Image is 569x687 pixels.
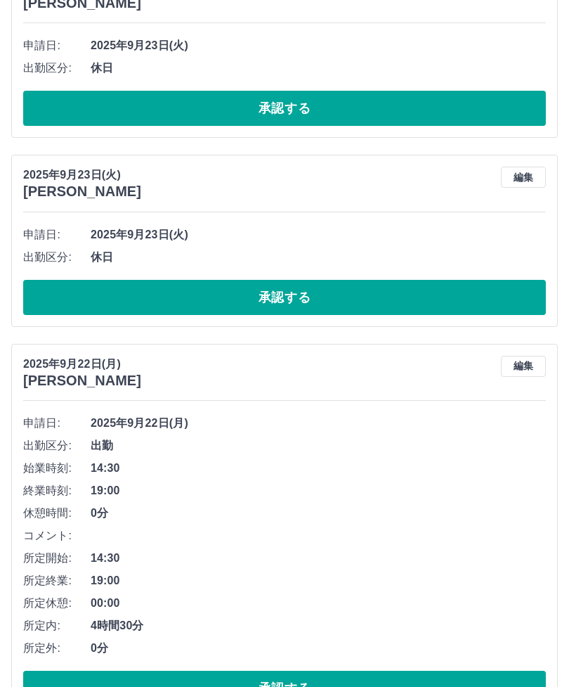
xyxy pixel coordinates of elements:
span: 4時間30分 [91,617,546,634]
span: 出勤 [91,437,546,454]
span: 所定内: [23,617,91,634]
p: 2025年9月23日(火) [23,167,141,184]
button: 承認する [23,280,546,315]
span: 19:00 [91,572,546,589]
span: 2025年9月22日(月) [91,415,546,432]
span: 14:30 [91,460,546,477]
button: 編集 [501,167,546,188]
button: 承認する [23,91,546,126]
span: 申請日: [23,415,91,432]
span: 所定終業: [23,572,91,589]
span: 2025年9月23日(火) [91,226,546,243]
h3: [PERSON_NAME] [23,184,141,200]
span: 休日 [91,60,546,77]
span: 終業時刻: [23,482,91,499]
p: 2025年9月22日(月) [23,356,141,373]
span: 19:00 [91,482,546,499]
span: 00:00 [91,595,546,612]
span: 休日 [91,249,546,266]
span: 出勤区分: [23,60,91,77]
span: 所定外: [23,640,91,657]
span: 出勤区分: [23,249,91,266]
span: 申請日: [23,226,91,243]
span: 14:30 [91,550,546,567]
span: コメント: [23,527,91,544]
h3: [PERSON_NAME] [23,373,141,389]
span: 所定開始: [23,550,91,567]
button: 編集 [501,356,546,377]
span: 出勤区分: [23,437,91,454]
span: 所定休憩: [23,595,91,612]
span: 0分 [91,640,546,657]
span: 0分 [91,505,546,522]
span: 始業時刻: [23,460,91,477]
span: 休憩時間: [23,505,91,522]
span: 2025年9月23日(火) [91,37,546,54]
span: 申請日: [23,37,91,54]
